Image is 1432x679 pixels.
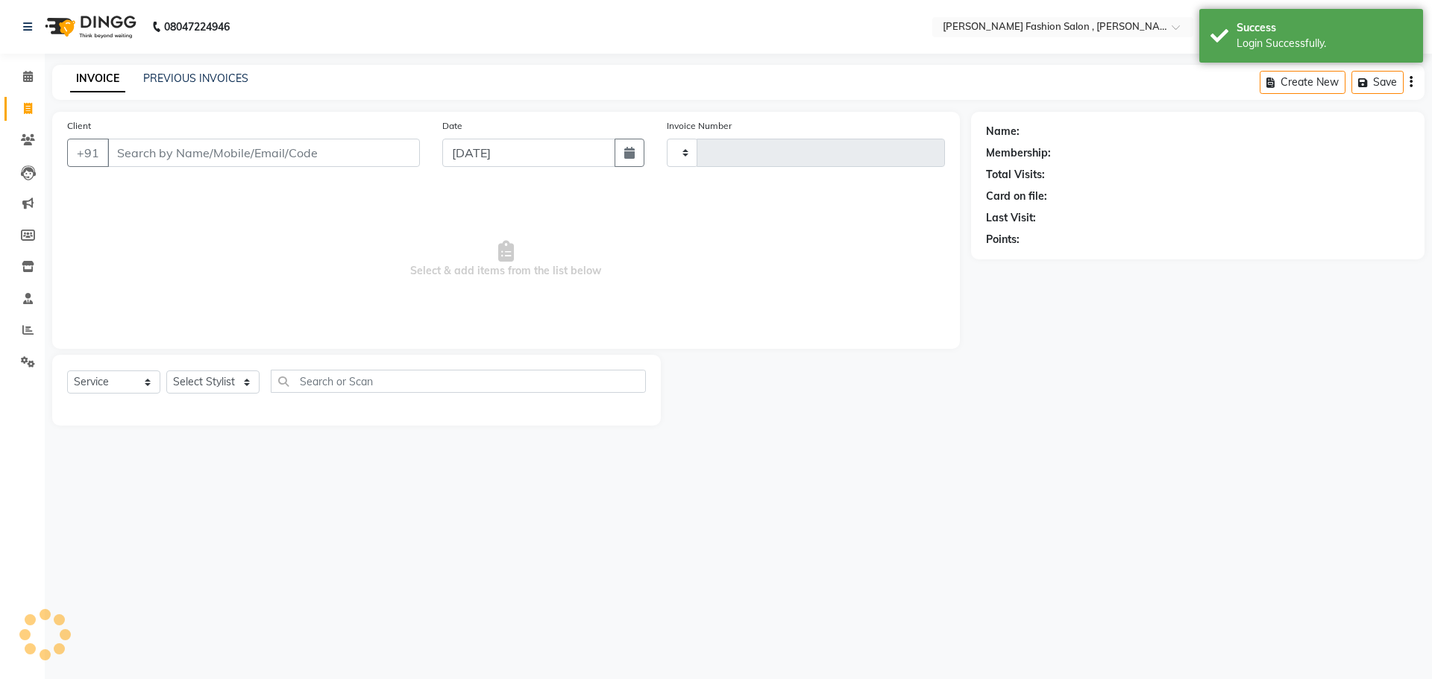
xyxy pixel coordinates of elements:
[986,232,1020,247] div: Points:
[667,119,732,133] label: Invoice Number
[986,210,1036,226] div: Last Visit:
[70,66,125,92] a: INVOICE
[107,139,420,167] input: Search by Name/Mobile/Email/Code
[1260,71,1345,94] button: Create New
[1237,20,1412,36] div: Success
[67,119,91,133] label: Client
[986,167,1045,183] div: Total Visits:
[67,139,109,167] button: +91
[986,145,1051,161] div: Membership:
[38,6,140,48] img: logo
[271,370,646,393] input: Search or Scan
[986,189,1047,204] div: Card on file:
[164,6,230,48] b: 08047224946
[67,185,945,334] span: Select & add items from the list below
[143,72,248,85] a: PREVIOUS INVOICES
[1237,36,1412,51] div: Login Successfully.
[442,119,462,133] label: Date
[986,124,1020,139] div: Name:
[1351,71,1404,94] button: Save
